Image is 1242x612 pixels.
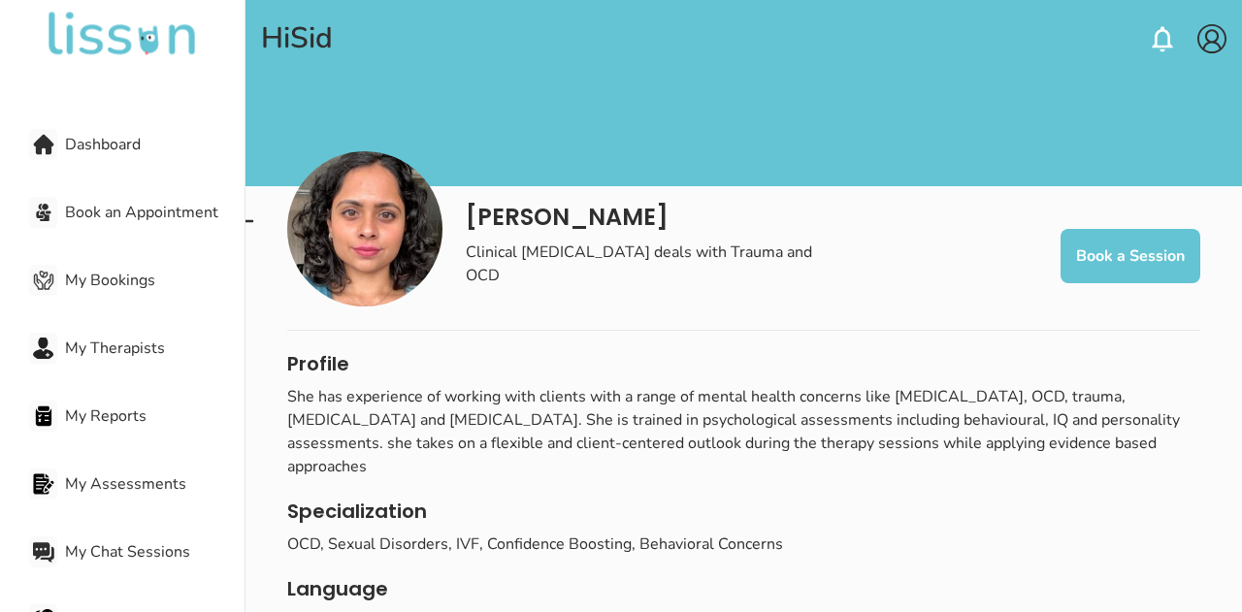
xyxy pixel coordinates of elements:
[1061,229,1200,283] button: Book a Session
[65,337,245,360] span: My Therapists
[287,385,1200,478] p: She has experience of working with clients with a range of mental health concerns like [MEDICAL_D...
[33,134,54,155] img: Dashboard
[287,533,320,555] span: OCD
[65,540,245,564] span: My Chat Sessions
[65,269,245,292] span: My Bookings
[261,21,333,56] div: Hi Sid
[45,12,200,58] img: undefined
[33,405,54,427] img: My Reports
[65,404,245,428] span: My Reports
[33,338,54,359] img: My Therapists
[33,473,54,495] img: My Assessments
[320,533,448,555] span: , Sexual Disorders
[65,201,245,224] span: Book an Appointment
[33,270,54,291] img: My Bookings
[632,533,783,555] span: , Behavioral Concerns
[287,575,1200,602] h3: Language
[287,350,1200,377] h3: Profile
[287,151,442,306] img: image
[466,202,819,233] h2: [PERSON_NAME]
[448,533,479,555] span: , IVF
[1197,24,1226,53] img: account.svg
[65,472,245,496] span: My Assessments
[65,133,245,156] span: Dashboard
[466,241,819,287] p: Clinical [MEDICAL_DATA] deals with Trauma and OCD
[287,498,1200,525] h3: Specialization
[479,533,632,555] span: , Confidence Boosting
[33,202,54,223] img: Book an Appointment
[33,541,54,563] img: My Chat Sessions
